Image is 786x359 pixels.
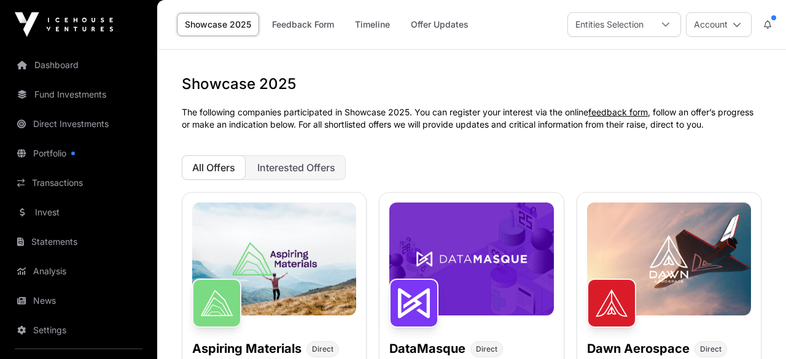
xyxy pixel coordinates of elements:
span: Direct [700,344,722,354]
img: Dawn-Banner.jpg [587,203,751,315]
a: Fund Investments [10,81,147,108]
button: Interested Offers [247,155,346,180]
h1: Dawn Aerospace [587,340,690,357]
a: Direct Investments [10,110,147,137]
h1: Aspiring Materials [192,340,302,357]
a: News [10,287,147,314]
img: Icehouse Ventures Logo [15,12,113,37]
a: Transactions [10,169,147,196]
a: Showcase 2025 [177,13,259,36]
button: Account [686,12,752,37]
span: Direct [312,344,333,354]
h1: Showcase 2025 [182,74,761,94]
img: DataMasque [389,279,438,328]
a: Settings [10,317,147,344]
div: Entities Selection [568,13,651,36]
span: Direct [476,344,497,354]
p: The following companies participated in Showcase 2025. You can register your interest via the onl... [182,106,761,131]
a: Invest [10,199,147,226]
img: Aspiring Materials [192,279,241,328]
span: All Offers [192,161,235,174]
a: Feedback Form [264,13,342,36]
a: feedback form [588,107,648,117]
img: Aspiring-Banner.jpg [192,203,356,315]
a: Offer Updates [403,13,477,36]
h1: DataMasque [389,340,465,357]
img: DataMasque-Banner.jpg [389,203,553,315]
span: Interested Offers [257,161,335,174]
a: Timeline [347,13,398,36]
a: Portfolio [10,140,147,167]
img: Dawn Aerospace [587,279,636,328]
a: Analysis [10,258,147,285]
a: Statements [10,228,147,255]
a: Dashboard [10,52,147,79]
button: All Offers [182,155,246,180]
